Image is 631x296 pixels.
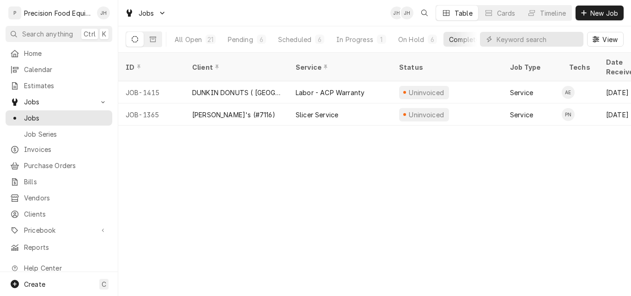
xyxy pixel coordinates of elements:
div: 21 [207,35,213,44]
div: Scheduled [278,35,311,44]
div: Jason Hertel's Avatar [390,6,403,19]
span: C [102,279,106,289]
div: PN [562,108,575,121]
div: Labor - ACP Warranty [296,88,364,97]
div: [PERSON_NAME]'s (#7116) [192,110,275,120]
div: Uninvoiced [408,88,445,97]
div: 1 [379,35,384,44]
div: Client [192,62,279,72]
a: Calendar [6,62,112,77]
a: Go to Jobs [6,94,112,109]
span: Job Series [24,129,108,139]
button: Search anythingCtrlK [6,26,112,42]
div: Jason Hertel's Avatar [97,6,110,19]
a: Bills [6,174,112,189]
div: P [8,6,21,19]
span: Jobs [24,113,108,123]
div: Uninvoiced [408,110,445,120]
div: Slicer Service [296,110,338,120]
div: Service [296,62,382,72]
div: In Progress [336,35,373,44]
div: 6 [259,35,264,44]
div: Cards [497,8,516,18]
a: Invoices [6,142,112,157]
div: Completed [449,35,484,44]
span: View [601,35,619,44]
div: Pending [228,35,253,44]
a: Vendors [6,190,112,205]
a: Home [6,46,112,61]
div: Precision Food Equipment LLC [24,8,92,18]
div: DUNKIN DONUTS ( [GEOGRAPHIC_DATA]) [192,88,281,97]
div: Service [510,88,533,97]
div: Table [455,8,473,18]
div: ID [126,62,176,72]
div: Anthony Ellinger's Avatar [562,86,575,99]
div: All Open [175,35,202,44]
a: Estimates [6,78,112,93]
div: Techs [569,62,591,72]
div: JOB-1415 [118,81,185,103]
div: Job Type [510,62,554,72]
span: Search anything [22,29,73,39]
span: Create [24,280,45,288]
div: Status [399,62,493,72]
span: Jobs [139,8,154,18]
a: Go to Jobs [121,6,170,21]
span: Vendors [24,193,108,203]
span: Purchase Orders [24,161,108,170]
span: Jobs [24,97,94,107]
span: Pricebook [24,225,94,235]
div: AE [562,86,575,99]
div: Service [510,110,533,120]
span: K [102,29,106,39]
button: New Job [576,6,624,20]
a: Go to Help Center [6,260,112,276]
a: Jobs [6,110,112,126]
a: Job Series [6,127,112,142]
span: Calendar [24,65,108,74]
div: 6 [430,35,435,44]
div: JH [390,6,403,19]
span: Help Center [24,263,107,273]
button: Open search [417,6,432,20]
div: 6 [317,35,322,44]
div: JH [400,6,413,19]
input: Keyword search [497,32,579,47]
div: Timeline [540,8,566,18]
span: Reports [24,242,108,252]
span: Ctrl [84,29,96,39]
a: Clients [6,206,112,222]
span: Clients [24,209,108,219]
a: Go to Pricebook [6,223,112,238]
a: Purchase Orders [6,158,112,173]
div: JH [97,6,110,19]
span: Home [24,48,108,58]
div: Jason Hertel's Avatar [400,6,413,19]
span: Invoices [24,145,108,154]
div: Pete Nielson's Avatar [562,108,575,121]
span: New Job [589,8,620,18]
span: Bills [24,177,108,187]
div: On Hold [398,35,424,44]
button: View [587,32,624,47]
span: Estimates [24,81,108,91]
a: Reports [6,240,112,255]
div: JOB-1365 [118,103,185,126]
